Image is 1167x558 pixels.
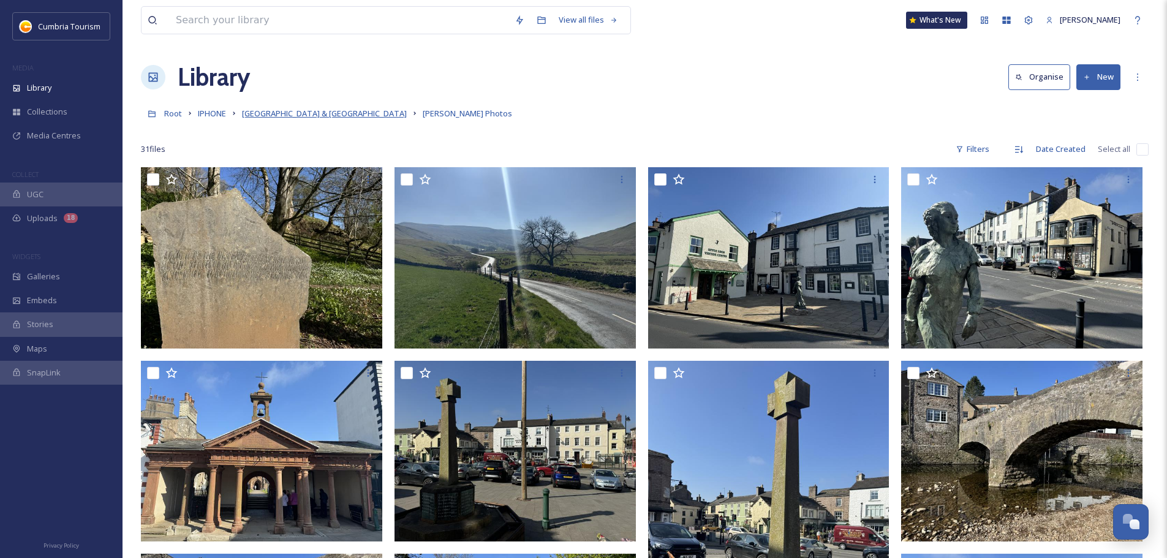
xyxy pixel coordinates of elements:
a: View all files [553,8,624,32]
span: Galleries [27,271,60,282]
span: Collections [27,106,67,118]
span: COLLECT [12,170,39,179]
span: UGC [27,189,43,200]
a: What's New [906,12,967,29]
a: Root [164,106,182,121]
span: Cumbria Tourism [38,21,100,32]
img: IMG_1028.HEIC [141,361,382,542]
span: Uploads [27,213,58,224]
a: IPHONE [198,106,226,121]
a: [PERSON_NAME] [1040,8,1127,32]
div: Filters [950,137,995,161]
span: [PERSON_NAME] [1060,14,1120,25]
img: IMG_1052.HEIC [141,167,382,349]
span: WIDGETS [12,252,40,261]
a: [PERSON_NAME] Photos [423,106,512,121]
img: IMG_1049.HEIC [395,167,636,349]
span: 31 file s [141,143,165,155]
span: Embeds [27,295,57,306]
input: Search your library [170,7,508,34]
span: Maps [27,343,47,355]
img: IMG_1046.HEIC [648,167,889,349]
img: IMG_1037.HEIC [901,167,1142,349]
span: Root [164,108,182,119]
span: [GEOGRAPHIC_DATA] & [GEOGRAPHIC_DATA] [242,108,407,119]
span: Media Centres [27,130,81,141]
span: Library [27,82,51,94]
span: MEDIA [12,63,34,72]
span: SnapLink [27,367,61,379]
button: Organise [1008,64,1070,89]
a: Privacy Policy [43,537,79,552]
span: [PERSON_NAME] Photos [423,108,512,119]
span: Privacy Policy [43,541,79,549]
span: Select all [1098,143,1130,155]
img: IMG_1013.HEIC [901,361,1142,542]
button: Open Chat [1113,504,1149,540]
span: IPHONE [198,108,226,119]
a: Library [178,59,250,96]
a: [GEOGRAPHIC_DATA] & [GEOGRAPHIC_DATA] [242,106,407,121]
span: Stories [27,319,53,330]
div: 18 [64,213,78,223]
button: New [1076,64,1120,89]
img: images.jpg [20,20,32,32]
div: Date Created [1030,137,1092,161]
img: IMG_1027.HEIC [395,361,636,542]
